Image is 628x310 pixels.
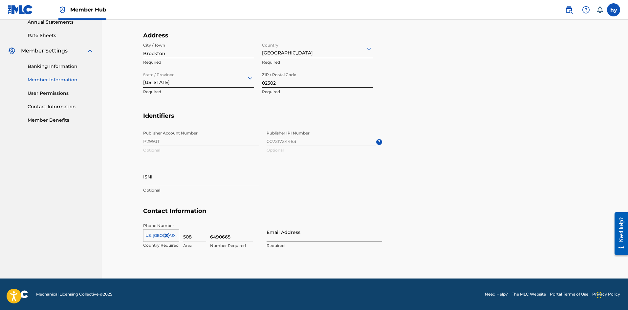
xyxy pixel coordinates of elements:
[143,207,587,223] h5: Contact Information
[267,243,382,249] p: Required
[28,76,94,83] a: Member Information
[592,291,620,297] a: Privacy Policy
[596,7,603,13] div: Notifications
[28,63,94,70] a: Banking Information
[143,242,179,248] p: Country Required
[565,6,573,14] img: search
[28,32,94,39] a: Rate Sheets
[607,3,620,16] div: User Menu
[143,59,254,65] p: Required
[28,19,94,26] a: Annual Statements
[36,291,112,297] span: Mechanical Licensing Collective © 2025
[183,243,206,249] p: Area
[143,187,259,193] p: Optional
[58,6,66,14] img: Top Rightsholder
[28,117,94,124] a: Member Benefits
[143,32,382,39] h5: Address
[262,59,373,65] p: Required
[597,285,601,305] div: Drag
[143,89,254,95] p: Required
[8,47,16,55] img: Member Settings
[8,290,28,298] img: logo
[582,6,590,14] img: help
[579,3,593,16] div: Help
[70,6,106,13] span: Member Hub
[262,38,278,48] label: Country
[610,210,628,258] iframe: Resource Center
[262,89,373,95] p: Required
[143,68,174,78] label: State / Province
[595,279,628,310] iframe: Chat Widget
[562,3,575,16] a: Public Search
[262,40,373,56] div: [GEOGRAPHIC_DATA]
[86,47,94,55] img: expand
[210,243,253,249] p: Number Required
[550,291,588,297] a: Portal Terms of Use
[485,291,508,297] a: Need Help?
[143,112,587,128] h5: Identifiers
[512,291,546,297] a: The MLC Website
[143,70,254,86] div: [US_STATE]
[376,139,382,145] span: ?
[28,90,94,97] a: User Permissions
[8,5,33,14] img: MLC Logo
[28,103,94,110] a: Contact Information
[21,47,68,55] span: Member Settings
